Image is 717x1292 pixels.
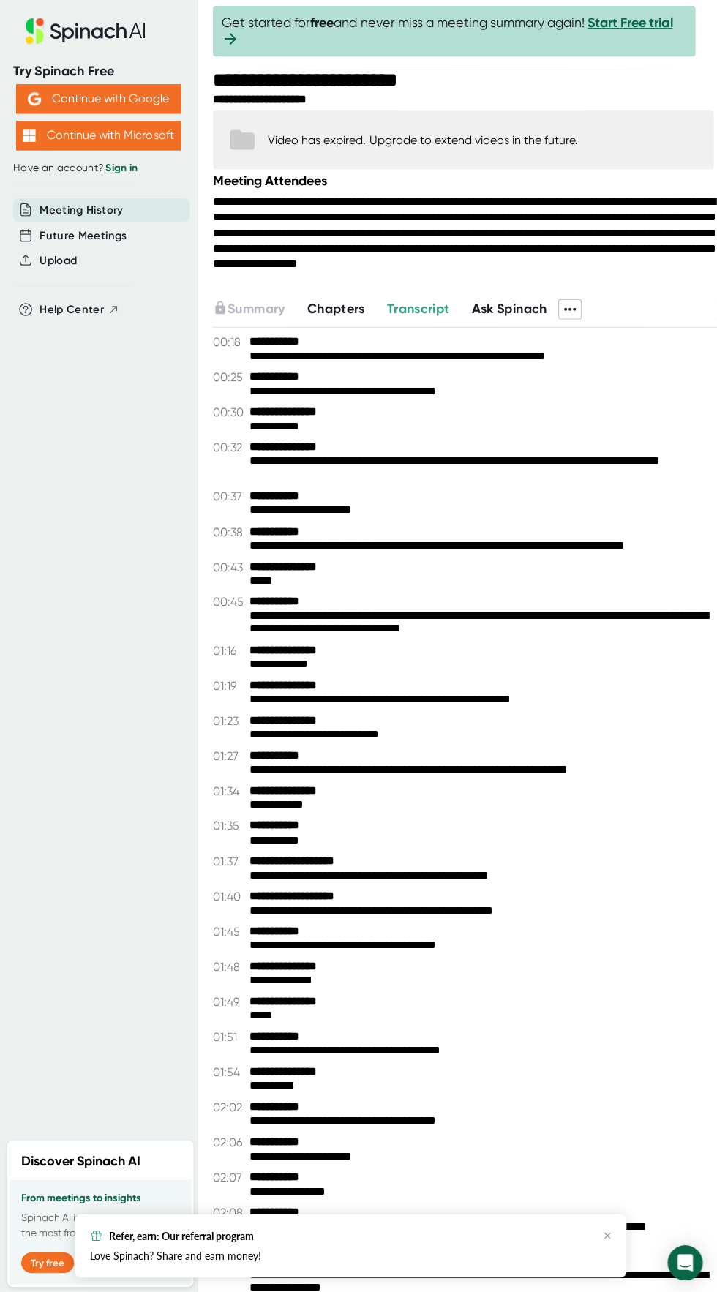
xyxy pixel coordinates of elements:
[307,298,365,318] button: Chapters
[307,300,365,316] span: Chapters
[269,133,578,147] div: Video has expired. Upgrade to extend videos in the future.
[214,1098,247,1112] span: 02:02
[222,15,686,48] span: Get started for and never miss a meeting summary again!
[214,713,247,726] span: 01:23
[214,958,247,972] span: 01:48
[214,489,247,503] span: 00:37
[214,593,247,607] span: 00:45
[472,300,547,316] span: Ask Spinach
[214,1203,247,1217] span: 02:08
[23,1149,142,1168] h2: Discover Spinach AI
[311,15,334,31] b: free
[214,783,247,797] span: 01:34
[472,298,547,318] button: Ask Spinach
[23,1250,75,1270] button: Try free
[214,524,247,538] span: 00:38
[18,84,182,113] button: Continue with Google
[214,334,247,348] span: 00:18
[41,201,124,218] button: Meeting History
[214,748,247,762] span: 01:27
[588,15,672,31] a: Start Free trial
[214,1168,247,1182] span: 02:07
[214,642,247,656] span: 01:16
[214,440,247,454] span: 00:32
[41,301,105,318] span: Help Center
[214,173,717,189] div: Meeting Attendees
[15,63,184,80] div: Try Spinach Free
[387,300,450,316] span: Transcript
[41,252,78,268] button: Upload
[23,1207,181,1238] p: Spinach AI is a new way to get the most from your meetings
[387,298,450,318] button: Transcript
[41,227,128,244] button: Future Meetings
[23,1190,181,1201] h3: From meetings to insights
[214,559,247,573] span: 00:43
[214,405,247,418] span: 00:30
[214,887,247,901] span: 01:40
[214,298,285,318] button: Summary
[214,298,307,319] div: Upgrade to access
[228,300,285,316] span: Summary
[214,817,247,831] span: 01:35
[214,677,247,691] span: 01:19
[18,121,182,150] button: Continue with Microsoft
[15,161,184,174] div: Have an account?
[214,1063,247,1077] span: 01:54
[107,161,139,173] a: Sign in
[214,1133,247,1146] span: 02:06
[214,1028,247,1042] span: 01:51
[214,369,247,383] span: 00:25
[667,1242,702,1277] div: Open Intercom Messenger
[41,301,121,318] button: Help Center
[214,852,247,866] span: 01:37
[29,92,42,105] img: Aehbyd4JwY73AAAAAElFTkSuQmCC
[214,993,247,1007] span: 01:49
[214,923,247,936] span: 01:45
